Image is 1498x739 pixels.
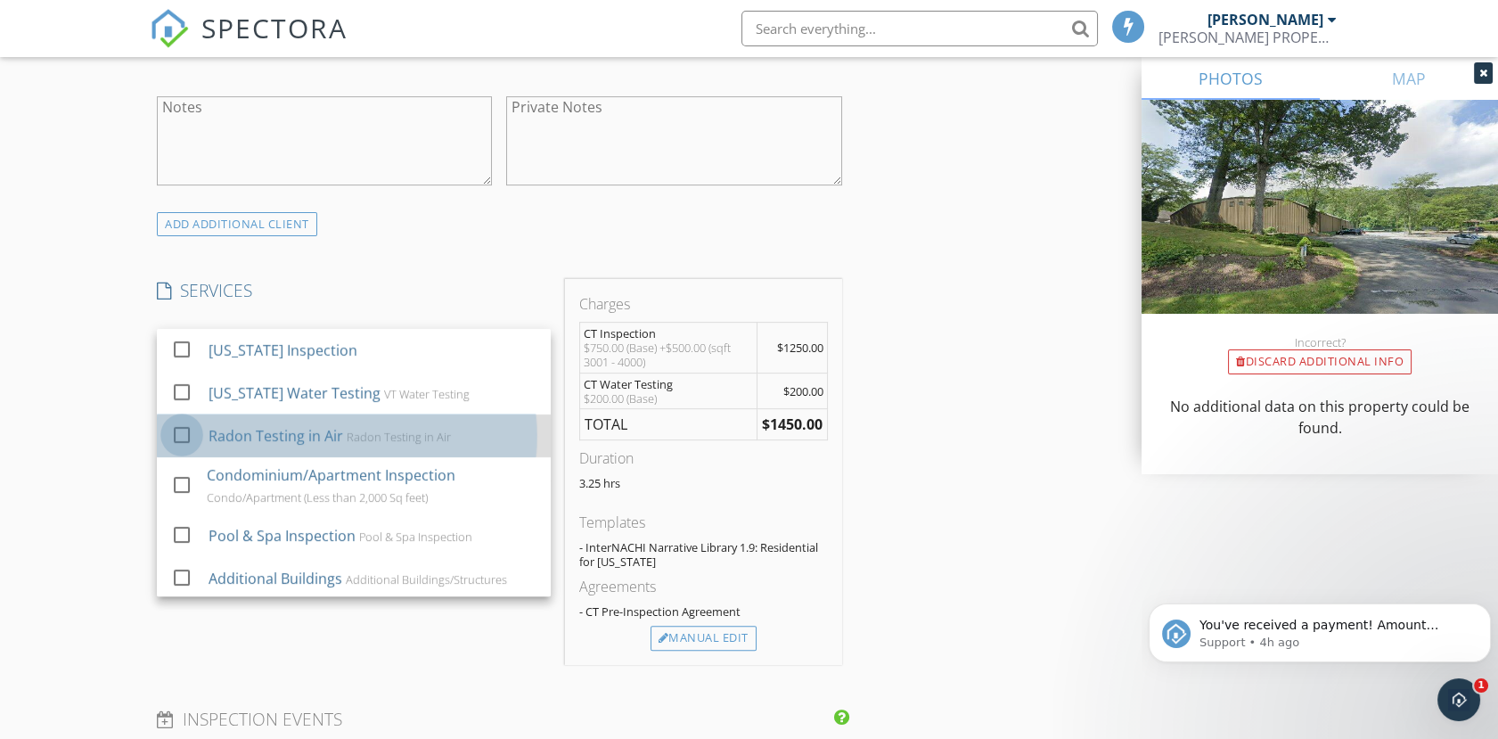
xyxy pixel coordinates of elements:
[1142,57,1320,100] a: PHOTOS
[207,490,428,505] div: Condo/Apartment (Less than 2,000 Sq feet)
[579,293,828,315] div: Charges
[209,382,381,404] div: [US_STATE] Water Testing
[1207,11,1323,29] div: [PERSON_NAME]
[579,448,828,469] div: Duration
[651,626,757,651] div: Manual Edit
[209,525,356,546] div: Pool & Spa Inspection
[209,425,343,447] div: Radon Testing in Air
[579,476,828,490] p: 3.25 hrs
[777,340,823,356] span: $1250.00
[1474,678,1488,693] span: 1
[209,568,342,589] div: Additional Buildings
[384,387,470,401] div: VT Water Testing
[579,576,828,597] div: Agreements
[579,512,828,533] div: Templates
[579,540,828,569] div: - InterNACHI Narrative Library 1.9: Residential for [US_STATE]
[150,24,348,62] a: SPECTORA
[157,279,551,302] h4: SERVICES
[584,341,754,369] div: $750.00 (Base) +$500.00 (sqft 3001 - 4000)
[584,326,754,341] div: CT Inspection
[1320,57,1498,100] a: MAP
[347,430,451,444] div: Radon Testing in Air
[1142,566,1498,691] iframe: Intercom notifications message
[579,409,757,440] td: TOTAL
[209,340,357,361] div: [US_STATE] Inspection
[1163,396,1477,439] p: No additional data on this property could be found.
[584,377,754,391] div: CT Water Testing
[1142,100,1498,357] img: streetview
[1158,29,1337,46] div: LARKIN PROPERTY INSPECTION AND MANAGEMENT, LLC
[201,9,348,46] span: SPECTORA
[58,52,321,243] span: You've received a payment! Amount $700.00 Fee $19.55 Net $680.45 Transaction # pi_3SBwomK7snlDGpR...
[359,530,472,544] div: Pool & Spa Inspection
[346,572,507,587] div: Additional Buildings/Structures
[150,9,189,48] img: The Best Home Inspection Software - Spectora
[207,464,455,486] div: Condominium/Apartment Inspection
[58,69,327,85] p: Message from Support, sent 4h ago
[579,604,828,619] div: - CT Pre-Inspection Agreement
[1437,678,1480,721] iframe: Intercom live chat
[741,11,1098,46] input: Search everything...
[783,383,823,399] span: $200.00
[157,212,317,236] div: ADD ADDITIONAL client
[584,391,754,406] div: $200.00 (Base)
[1228,349,1412,374] div: Discard Additional info
[1142,335,1498,349] div: Incorrect?
[157,708,841,731] h4: INSPECTION EVENTS
[762,415,823,434] strong: $1450.00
